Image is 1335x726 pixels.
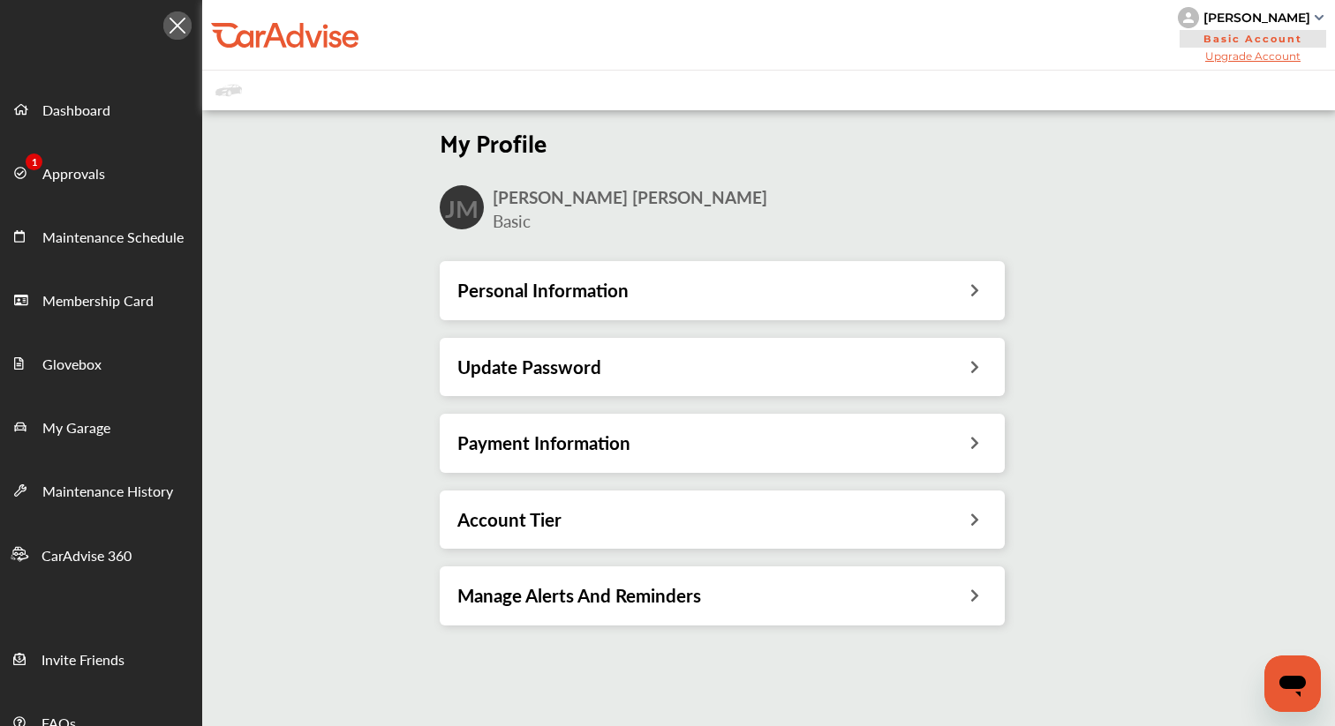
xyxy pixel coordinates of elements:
[42,354,102,377] span: Glovebox
[1,458,201,521] a: Maintenance History
[42,100,110,123] span: Dashboard
[445,192,479,223] h2: JM
[1178,49,1328,63] span: Upgrade Account
[42,417,110,440] span: My Garage
[1264,655,1321,712] iframe: Button to launch messaging window
[457,356,601,378] h3: Update Password
[457,584,701,607] h3: Manage Alerts And Reminders
[1,204,201,267] a: Maintenance Schedule
[1,140,201,204] a: Approvals
[1203,10,1310,26] div: [PERSON_NAME]
[493,209,531,233] span: Basic
[457,279,629,302] h3: Personal Information
[1,77,201,140] a: Dashboard
[215,79,242,101] img: placeholder_car.fcab19be.svg
[42,227,184,250] span: Maintenance Schedule
[1315,15,1324,20] img: sCxJUJ+qAmfqhQGDUl18vwLg4ZYJ6CxN7XmbOMBAAAAAElFTkSuQmCC
[163,11,192,40] img: Icon.5fd9dcc7.svg
[457,508,562,531] h3: Account Tier
[42,163,105,186] span: Approvals
[1,394,201,458] a: My Garage
[1,331,201,394] a: Glovebox
[1180,30,1326,48] span: Basic Account
[1,267,201,331] a: Membership Card
[42,481,173,504] span: Maintenance History
[493,185,767,209] span: [PERSON_NAME] [PERSON_NAME]
[41,649,124,672] span: Invite Friends
[42,290,154,313] span: Membership Card
[440,126,1005,157] h2: My Profile
[457,431,630,454] h3: Payment Information
[41,545,132,568] span: CarAdvise 360
[1178,7,1199,28] img: knH8PDtVvWoAbQRylUukY18CTiRevjo20fAtgn5MLBQj4uumYvk2MzTtcAIzfGAtb1XOLVMAvhLuqoNAbL4reqehy0jehNKdM...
